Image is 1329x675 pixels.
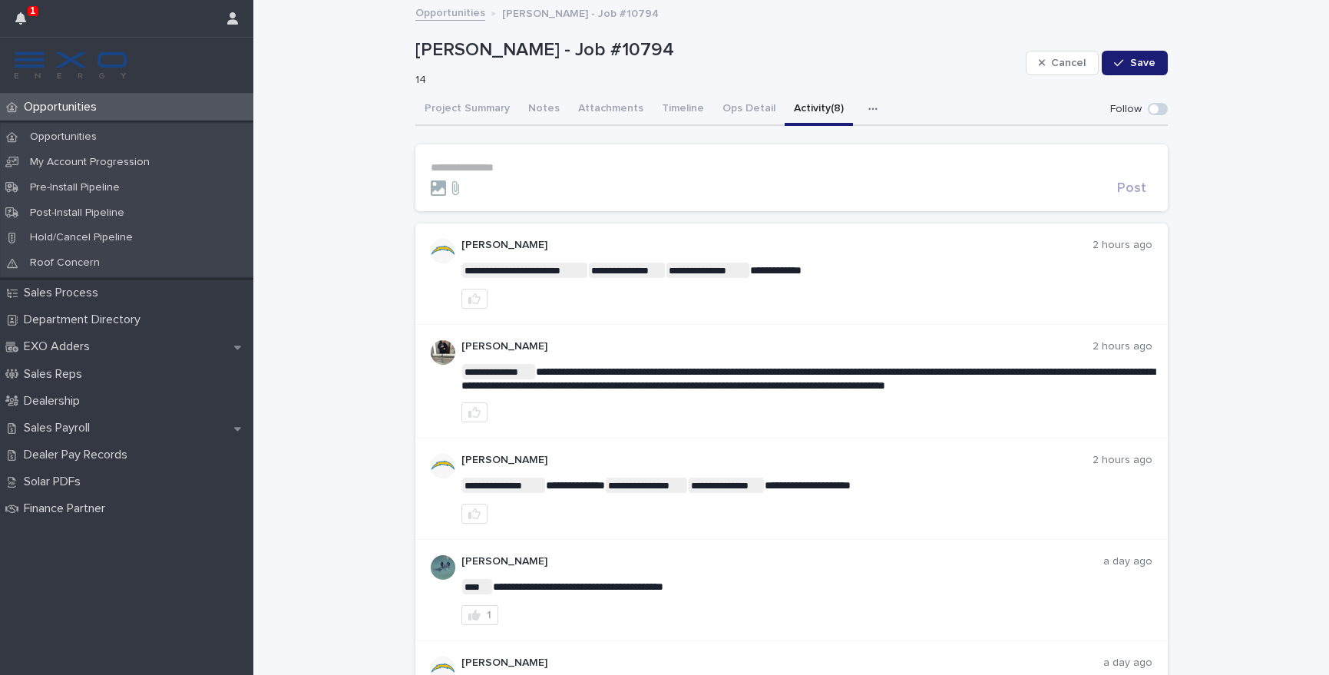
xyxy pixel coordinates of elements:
img: HLEkh3yDQU29nRww0uud [431,340,455,365]
button: 1 [461,605,498,625]
img: f7VSWdxTgqO0NAjC6JHA [431,555,455,580]
p: 14 [415,74,1013,87]
p: Dealer Pay Records [18,448,140,462]
p: [PERSON_NAME] [461,657,1103,670]
p: My Account Progression [18,156,162,169]
p: [PERSON_NAME] - Job #10794 [502,4,659,21]
button: Post [1111,181,1152,195]
button: Attachments [569,94,653,126]
p: Sales Reps [18,367,94,382]
span: Cancel [1051,58,1086,68]
p: 1 [30,5,35,16]
button: Cancel [1026,51,1099,75]
p: Finance Partner [18,501,117,516]
p: [PERSON_NAME] [461,239,1093,252]
p: Sales Payroll [18,421,102,435]
p: Pre-Install Pipeline [18,181,132,194]
span: Save [1130,58,1155,68]
img: AATXAJw4a5xOojLb5erUpSLV1AWgYCnN7TlZ2CnLD9ac=s96-c [431,239,455,263]
p: 2 hours ago [1093,454,1152,467]
button: like this post [461,402,488,422]
p: Solar PDFs [18,475,93,489]
p: [PERSON_NAME] [461,340,1093,353]
button: like this post [461,289,488,309]
p: a day ago [1103,657,1152,670]
button: Project Summary [415,94,519,126]
img: FKS5r6ZBThi8E5hshIGi [12,50,129,81]
p: [PERSON_NAME] [461,555,1103,568]
p: 2 hours ago [1093,239,1152,252]
p: [PERSON_NAME] - Job #10794 [415,39,1020,61]
p: a day ago [1103,555,1152,568]
img: AATXAJw4a5xOojLb5erUpSLV1AWgYCnN7TlZ2CnLD9ac=s96-c [431,454,455,478]
p: [PERSON_NAME] [461,454,1093,467]
button: Ops Detail [713,94,785,126]
button: Notes [519,94,569,126]
p: Hold/Cancel Pipeline [18,231,145,244]
p: Follow [1110,103,1142,116]
p: Department Directory [18,313,153,327]
p: 2 hours ago [1093,340,1152,353]
button: like this post [461,504,488,524]
p: Sales Process [18,286,111,300]
button: Activity (8) [785,94,853,126]
div: 1 [487,610,491,620]
button: Save [1102,51,1167,75]
p: EXO Adders [18,339,102,354]
button: Timeline [653,94,713,126]
p: Dealership [18,394,92,409]
p: Opportunities [18,131,109,144]
a: Opportunities [415,3,485,21]
div: 1 [15,9,35,37]
p: Opportunities [18,100,109,114]
p: Roof Concern [18,256,112,270]
span: Post [1117,181,1146,195]
p: Post-Install Pipeline [18,207,137,220]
